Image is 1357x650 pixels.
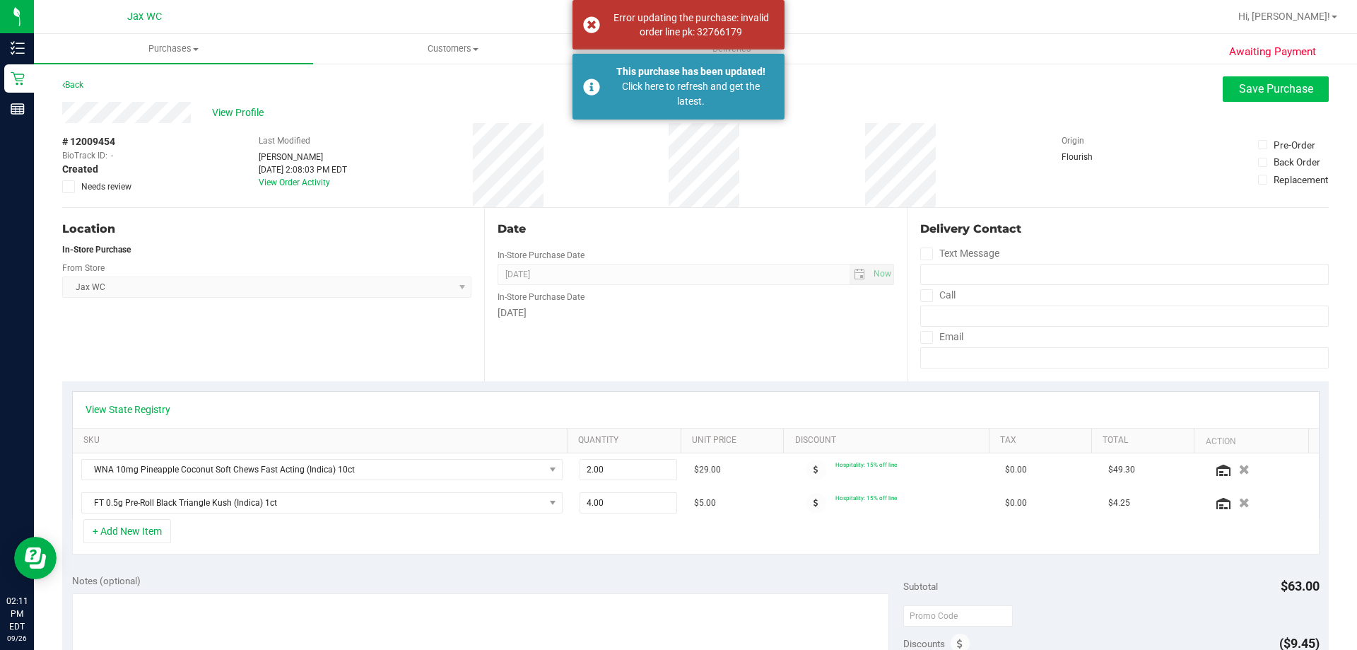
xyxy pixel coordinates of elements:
span: $29.00 [694,463,721,477]
span: NO DATA FOUND [81,459,563,480]
span: $63.00 [1281,579,1320,593]
input: 2.00 [580,460,677,480]
iframe: Resource center [14,537,57,579]
span: Hi, [PERSON_NAME]! [1238,11,1330,22]
label: Last Modified [259,134,310,147]
label: In-Store Purchase Date [498,249,584,262]
span: Created [62,162,98,177]
span: Jax WC [127,11,162,23]
label: Call [920,285,956,306]
label: In-Store Purchase Date [498,291,584,303]
span: Hospitality: 15% off line [835,461,897,468]
div: Pre-Order [1274,138,1315,152]
inline-svg: Reports [11,102,25,116]
a: Tax [1000,435,1086,446]
th: Action [1194,429,1308,454]
div: [DATE] 2:08:03 PM EDT [259,163,347,176]
span: $4.25 [1108,497,1130,510]
span: Notes (optional) [72,575,141,586]
span: Subtotal [903,581,938,592]
div: Delivery Contact [920,221,1329,238]
span: Customers [314,42,592,55]
input: Promo Code [903,605,1013,627]
div: Click here to refresh and get the latest. [608,79,774,109]
strong: In-Store Purchase [62,245,131,255]
button: + Add New Item [83,519,171,543]
span: FT 0.5g Pre-Roll Black Triangle Kush (Indica) 1ct [82,493,544,513]
input: Format: (999) 999-9999 [920,264,1329,285]
span: # 12009454 [62,134,115,149]
div: Back Order [1274,155,1320,169]
span: - [111,149,113,162]
span: $0.00 [1005,497,1027,510]
a: Back [62,80,83,90]
inline-svg: Retail [11,71,25,86]
a: Purchases [34,34,313,64]
span: WNA 10mg Pineapple Coconut Soft Chews Fast Acting (Indica) 10ct [82,460,544,480]
input: 4.00 [580,493,677,513]
label: Email [920,327,963,347]
span: Purchases [34,42,313,55]
a: Discount [795,435,984,446]
button: Save Purchase [1223,76,1329,102]
span: Save Purchase [1239,82,1313,95]
label: From Store [62,262,105,274]
span: BioTrack ID: [62,149,107,162]
div: Location [62,221,471,238]
label: Text Message [920,243,999,264]
a: View Order Activity [259,178,330,187]
inline-svg: Inventory [11,41,25,55]
div: Error updating the purchase: invalid order line pk: 32766179 [608,11,774,39]
span: Hospitality: 15% off line [835,494,897,501]
label: Origin [1062,134,1084,147]
div: Date [498,221,893,238]
span: Needs review [81,180,131,193]
div: Flourish [1062,151,1132,163]
a: Total [1103,435,1189,446]
span: $0.00 [1005,463,1027,477]
span: $5.00 [694,497,716,510]
span: NO DATA FOUND [81,492,563,513]
div: Replacement [1274,173,1328,187]
span: $49.30 [1108,463,1135,477]
p: 09/26 [6,633,28,644]
input: Format: (999) 999-9999 [920,306,1329,327]
span: Awaiting Payment [1229,44,1316,60]
p: 02:11 PM EDT [6,595,28,633]
a: SKU [83,435,562,446]
a: Customers [313,34,592,64]
a: Quantity [578,435,676,446]
span: View Profile [212,105,269,120]
div: [PERSON_NAME] [259,151,347,163]
div: [DATE] [498,306,893,320]
a: Unit Price [692,435,778,446]
a: View State Registry [86,402,170,417]
div: This purchase has been updated! [608,64,774,79]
